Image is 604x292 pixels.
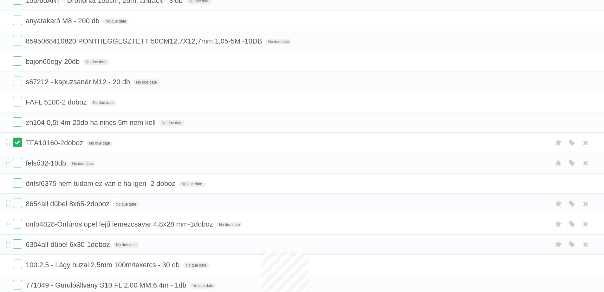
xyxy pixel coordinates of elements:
[553,138,565,148] label: Star task
[13,138,22,147] label: Done
[553,199,565,209] label: Star task
[26,17,101,25] span: anyatakaró M8 - 200 db
[13,219,22,228] label: Done
[26,281,188,289] span: 771049 - Gurulóállvány S10 FL 2.00 MM:6.4m - 1db
[217,222,242,227] span: No due date
[26,119,157,126] span: zh104 0,5t-4m-20db ha nincs 5m nem kell
[69,161,95,166] span: No due date
[114,242,139,248] span: No due date
[26,58,81,65] span: bajon60egy-20db
[190,283,216,289] span: No due date
[553,239,565,250] label: Star task
[553,219,565,229] label: Star task
[26,200,111,208] span: 8654all dübel 8x65-2doboz
[26,37,264,45] span: 8595068410820 PONTHEGGESZTETT 50CM12,7X12,7mm 1,05-5M -10DB
[183,262,209,268] span: No due date
[113,201,139,207] span: No due date
[13,260,22,269] label: Done
[26,78,132,86] span: s67212 - kapuzsanér M12 - 20 db
[13,199,22,208] label: Done
[13,16,22,25] label: Done
[266,39,291,44] span: No due date
[26,261,181,269] span: 100.2,5 - Lágy huzal 2,5mm 100m/tekercs - 30 db
[553,158,565,168] label: Star task
[26,159,68,167] span: felső32-10db
[13,117,22,127] label: Done
[13,97,22,106] label: Done
[83,59,109,65] span: No due date
[13,56,22,66] label: Done
[13,239,22,249] label: Done
[13,178,22,188] label: Done
[13,280,22,289] label: Done
[133,79,159,85] span: No due date
[13,158,22,167] label: Done
[26,98,88,106] span: FAFL 5100-2 doboz
[26,180,177,187] span: önfsf6375 nem tudom ez van e ha igen -2 doboz
[26,139,85,147] span: TFA10160-2doboz
[26,220,215,228] span: önfo4828-Önfúrós opel fejű lemezcsavar 4,8x28 mm-1doboz
[13,36,22,45] label: Done
[159,120,185,126] span: No due date
[90,100,116,105] span: No due date
[13,77,22,86] label: Done
[87,140,112,146] span: No due date
[103,18,129,24] span: No due date
[26,241,111,248] span: 6304all-dübel 6x30-1doboz
[179,181,205,187] span: No due date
